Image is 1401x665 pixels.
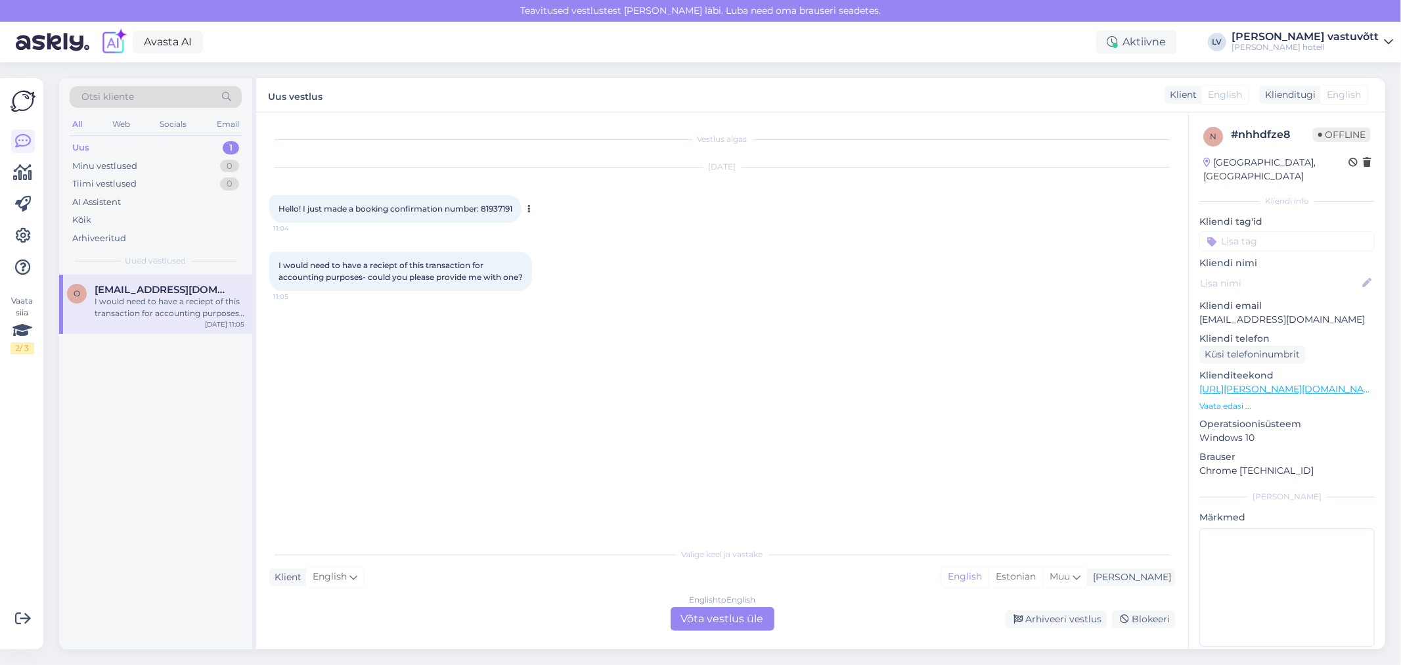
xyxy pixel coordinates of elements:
[133,31,203,53] a: Avasta AI
[1231,127,1313,143] div: # nhhdfze8
[11,295,34,354] div: Vaata siia
[125,255,187,267] span: Uued vestlused
[1208,88,1242,102] span: English
[11,89,35,114] img: Askly Logo
[1199,450,1375,464] p: Brauser
[157,116,189,133] div: Socials
[72,177,137,191] div: Tiimi vestlused
[269,549,1175,561] div: Valige keel ja vastake
[1210,131,1216,141] span: n
[273,223,322,233] span: 11:04
[95,296,244,319] div: I would need to have a reciept of this transaction for accounting purposes- could you please prov...
[214,116,242,133] div: Email
[268,86,322,104] label: Uus vestlus
[1232,42,1379,53] div: [PERSON_NAME] hotell
[1327,88,1361,102] span: English
[72,160,137,173] div: Minu vestlused
[1165,88,1197,102] div: Klient
[1096,30,1176,54] div: Aktiivne
[1199,464,1375,478] p: Chrome [TECHNICAL_ID]
[1199,215,1375,229] p: Kliendi tag'id
[941,567,989,587] div: English
[1088,570,1171,584] div: [PERSON_NAME]
[72,214,91,227] div: Kõik
[1112,610,1175,628] div: Blokeeri
[269,161,1175,173] div: [DATE]
[100,28,127,56] img: explore-ai
[1199,417,1375,431] p: Operatsioonisüsteem
[273,292,322,302] span: 11:05
[278,260,523,282] span: I would need to have a reciept of this transaction for accounting purposes- could you please prov...
[671,607,774,631] div: Võta vestlus üle
[1232,32,1393,53] a: [PERSON_NAME] vastuvõtt[PERSON_NAME] hotell
[220,177,239,191] div: 0
[72,141,89,154] div: Uus
[1199,195,1375,207] div: Kliendi info
[989,567,1042,587] div: Estonian
[1232,32,1379,42] div: [PERSON_NAME] vastuvõtt
[1200,276,1360,290] input: Lisa nimi
[313,570,347,584] span: English
[1199,383,1381,395] a: [URL][PERSON_NAME][DOMAIN_NAME]
[269,133,1175,145] div: Vestlus algas
[1208,33,1226,51] div: LV
[220,160,239,173] div: 0
[1199,491,1375,503] div: [PERSON_NAME]
[72,232,126,245] div: Arhiveeritud
[1199,346,1305,363] div: Küsi telefoninumbrit
[1050,570,1070,582] span: Muu
[269,570,301,584] div: Klient
[1203,156,1348,183] div: [GEOGRAPHIC_DATA], [GEOGRAPHIC_DATA]
[110,116,133,133] div: Web
[1199,511,1375,524] p: Märkmed
[81,90,134,104] span: Otsi kliente
[1199,332,1375,346] p: Kliendi telefon
[205,319,244,329] div: [DATE] 11:05
[1199,369,1375,382] p: Klienditeekond
[1313,127,1371,142] span: Offline
[223,141,239,154] div: 1
[1199,256,1375,270] p: Kliendi nimi
[70,116,85,133] div: All
[95,284,231,296] span: office@i5invest.com
[1199,231,1375,251] input: Lisa tag
[1199,313,1375,327] p: [EMAIL_ADDRESS][DOMAIN_NAME]
[1199,299,1375,313] p: Kliendi email
[11,342,34,354] div: 2 / 3
[1260,88,1316,102] div: Klienditugi
[689,594,755,606] div: English to English
[74,288,80,298] span: o
[1006,610,1107,628] div: Arhiveeri vestlus
[1199,400,1375,412] p: Vaata edasi ...
[72,196,121,209] div: AI Assistent
[1199,431,1375,445] p: Windows 10
[278,204,512,214] span: Hello! I just made a booking confirmation number: 81937191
